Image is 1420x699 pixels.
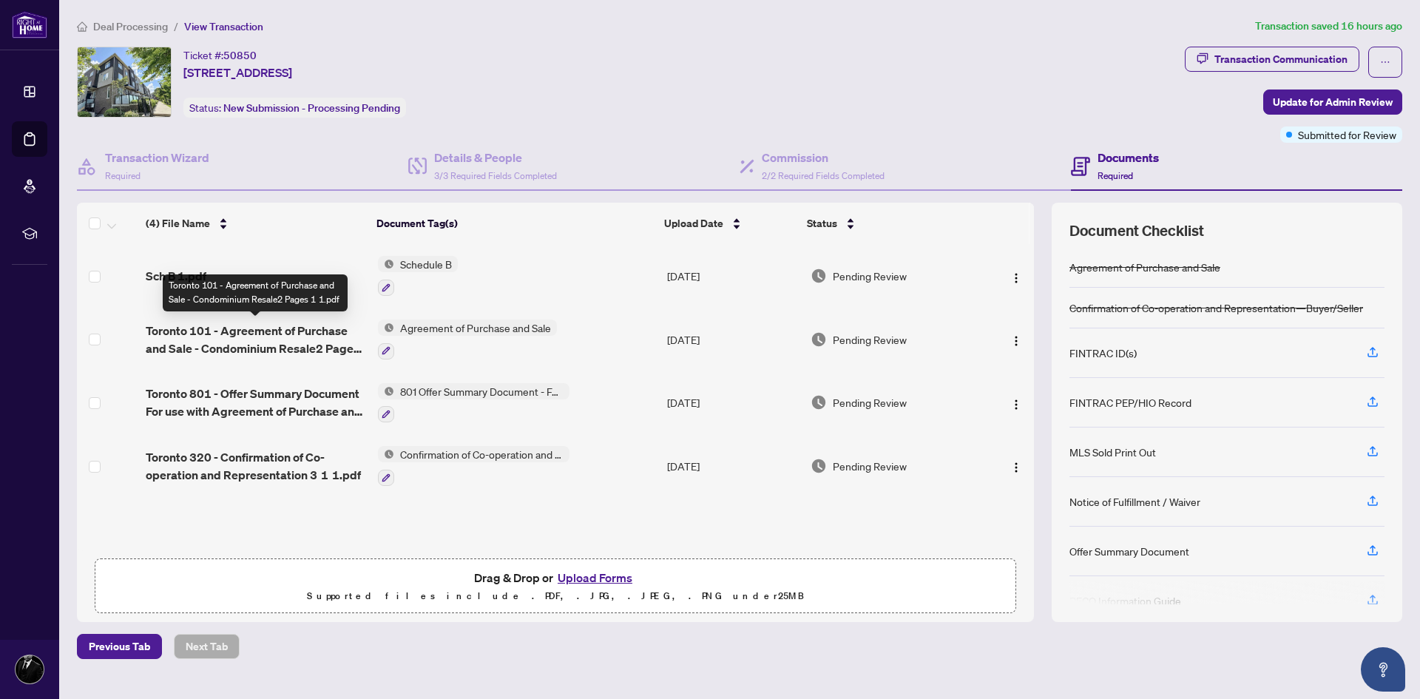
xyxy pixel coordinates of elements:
span: Pending Review [833,394,907,411]
span: Upload Date [664,215,723,232]
th: (4) File Name [140,203,371,244]
img: Logo [1010,272,1022,284]
span: Pending Review [833,331,907,348]
span: Deal Processing [93,20,168,33]
h4: Details & People [434,149,557,166]
div: Offer Summary Document [1069,543,1189,559]
div: Status: [183,98,406,118]
button: Logo [1004,454,1028,478]
span: Drag & Drop or [474,568,637,587]
span: View Transaction [184,20,263,33]
span: ellipsis [1380,57,1390,67]
img: Status Icon [378,383,394,399]
p: Supported files include .PDF, .JPG, .JPEG, .PNG under 25 MB [104,587,1007,605]
div: Toronto 101 - Agreement of Purchase and Sale - Condominium Resale2 Pages 1 1.pdf [163,274,348,311]
h4: Documents [1098,149,1159,166]
span: Agreement of Purchase and Sale [394,320,557,336]
span: 801 Offer Summary Document - For use with Agreement of Purchase and Sale [394,383,569,399]
article: Transaction saved 16 hours ago [1255,18,1402,35]
img: Status Icon [378,256,394,272]
span: Submitted for Review [1298,126,1396,143]
img: Logo [1010,462,1022,473]
span: Toronto 101 - Agreement of Purchase and Sale - Condominium Resale2 Pages 1 1.pdf [146,322,365,357]
button: Status IconConfirmation of Co-operation and Representation—Buyer/Seller [378,446,569,486]
div: MLS Sold Print Out [1069,444,1156,460]
button: Logo [1004,264,1028,288]
span: Pending Review [833,268,907,284]
button: Next Tab [174,634,240,659]
h4: Transaction Wizard [105,149,209,166]
td: [DATE] [661,244,805,308]
button: Open asap [1361,647,1405,692]
img: Document Status [811,458,827,474]
button: Upload Forms [553,568,637,587]
td: [DATE] [661,371,805,435]
span: Drag & Drop orUpload FormsSupported files include .PDF, .JPG, .JPEG, .PNG under25MB [95,559,1015,614]
div: Ticket #: [183,47,257,64]
img: Document Status [811,268,827,284]
span: (4) File Name [146,215,210,232]
img: Status Icon [378,446,394,462]
span: Schedule B [394,256,458,272]
div: FINTRAC PEP/HIO Record [1069,394,1191,411]
span: [STREET_ADDRESS] [183,64,292,81]
td: [DATE] [661,308,805,371]
button: Status IconAgreement of Purchase and Sale [378,320,557,359]
img: logo [12,11,47,38]
span: Sch B 1.pdf [146,267,206,285]
button: Status IconSchedule B [378,256,458,296]
span: Toronto 801 - Offer Summary Document For use with Agreement of Purchase and Sale 3 1 1.pdf [146,385,365,420]
button: Logo [1004,391,1028,414]
td: [DATE] [661,434,805,498]
button: Update for Admin Review [1263,90,1402,115]
span: home [77,21,87,32]
span: Status [807,215,837,232]
li: / [174,18,178,35]
img: Logo [1010,335,1022,347]
span: New Submission - Processing Pending [223,101,400,115]
img: Logo [1010,399,1022,411]
th: Document Tag(s) [371,203,659,244]
button: Transaction Communication [1185,47,1359,72]
img: Profile Icon [16,655,44,683]
img: Document Status [811,394,827,411]
div: Transaction Communication [1214,47,1348,71]
span: Toronto 320 - Confirmation of Co-operation and Representation 3 1 1.pdf [146,448,365,484]
button: Status Icon801 Offer Summary Document - For use with Agreement of Purchase and Sale [378,383,569,423]
th: Upload Date [658,203,801,244]
div: Confirmation of Co-operation and Representation—Buyer/Seller [1069,300,1363,316]
div: FINTRAC ID(s) [1069,345,1137,361]
span: Document Checklist [1069,220,1204,241]
span: Confirmation of Co-operation and Representation—Buyer/Seller [394,446,569,462]
div: Notice of Fulfillment / Waiver [1069,493,1200,510]
th: Status [801,203,979,244]
span: 2/2 Required Fields Completed [762,170,885,181]
span: Required [105,170,141,181]
span: 50850 [223,49,257,62]
div: Agreement of Purchase and Sale [1069,259,1220,275]
span: Previous Tab [89,635,150,658]
button: Previous Tab [77,634,162,659]
img: Status Icon [378,320,394,336]
img: IMG-E12244633_1.jpg [78,47,171,117]
h4: Commission [762,149,885,166]
img: Document Status [811,331,827,348]
button: Logo [1004,328,1028,351]
span: 3/3 Required Fields Completed [434,170,557,181]
span: Update for Admin Review [1273,90,1393,114]
span: Required [1098,170,1133,181]
span: Pending Review [833,458,907,474]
